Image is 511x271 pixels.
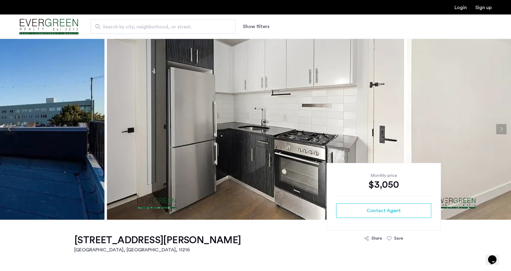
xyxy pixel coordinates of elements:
[336,173,431,179] div: Monthly price
[367,207,401,214] span: Contact Agent
[107,39,404,220] img: apartment
[475,5,492,10] a: Registration
[19,15,79,38] a: Cazamio Logo
[371,235,382,241] div: Share
[496,124,506,134] button: Next apartment
[74,234,241,246] h1: [STREET_ADDRESS][PERSON_NAME]
[394,235,403,241] div: Save
[455,5,467,10] a: Login
[336,179,431,191] div: $3,050
[74,234,241,253] a: [STREET_ADDRESS][PERSON_NAME][GEOGRAPHIC_DATA], [GEOGRAPHIC_DATA], 11216
[103,23,219,30] span: Search by city, neighborhood, or street.
[91,19,236,34] input: Apartment Search
[243,23,269,30] button: Show or hide filters
[336,203,431,218] button: button
[5,124,15,134] button: Previous apartment
[486,247,505,265] iframe: chat widget
[19,15,79,38] img: logo
[74,246,241,253] h2: [GEOGRAPHIC_DATA], [GEOGRAPHIC_DATA] , 11216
